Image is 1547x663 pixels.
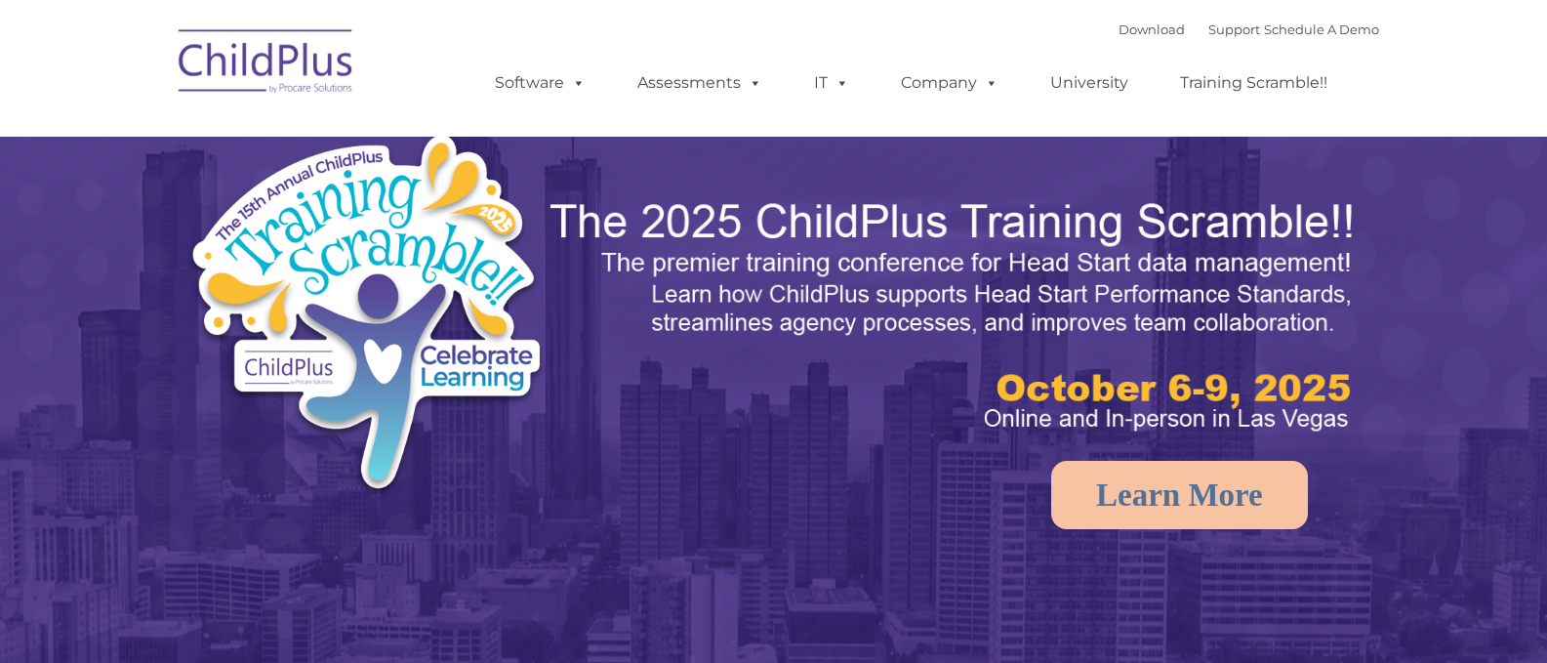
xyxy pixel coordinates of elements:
[794,63,869,103] a: IT
[1119,21,1185,37] a: Download
[618,63,782,103] a: Assessments
[1160,63,1347,103] a: Training Scramble!!
[881,63,1018,103] a: Company
[1208,21,1260,37] a: Support
[1031,63,1148,103] a: University
[169,16,364,113] img: ChildPlus by Procare Solutions
[1051,461,1308,529] a: Learn More
[475,63,605,103] a: Software
[1264,21,1379,37] a: Schedule A Demo
[1119,21,1379,37] font: |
